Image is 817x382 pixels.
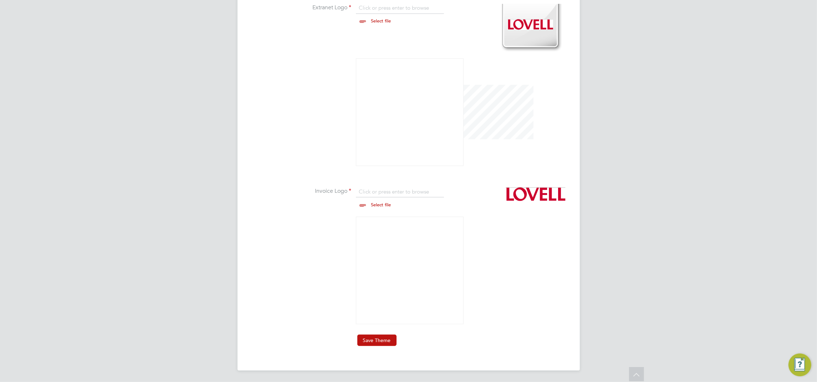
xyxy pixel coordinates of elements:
[495,4,566,58] img: lovell-logo-extranet.png
[506,187,566,201] img: lovell-logo-remittance.png
[280,187,352,195] label: Invoice Logo
[788,353,811,376] button: Engage Resource Center
[280,4,352,11] label: Extranet Logo
[357,335,397,346] button: Save Theme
